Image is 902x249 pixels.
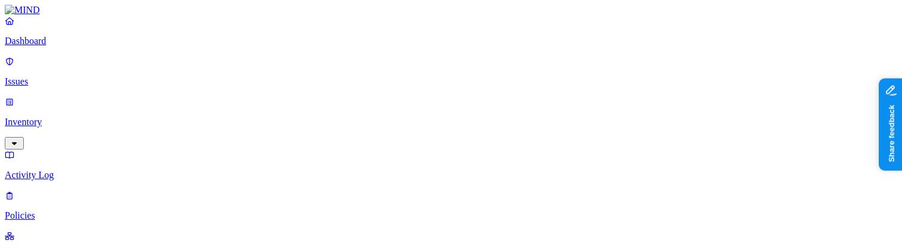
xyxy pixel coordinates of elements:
p: Activity Log [5,170,897,180]
p: Dashboard [5,36,897,46]
a: Dashboard [5,15,897,46]
a: Activity Log [5,150,897,180]
p: Policies [5,210,897,221]
a: MIND [5,5,897,15]
p: Issues [5,76,897,87]
a: Issues [5,56,897,87]
a: Inventory [5,97,897,148]
img: MIND [5,5,40,15]
a: Policies [5,190,897,221]
p: Inventory [5,117,897,127]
